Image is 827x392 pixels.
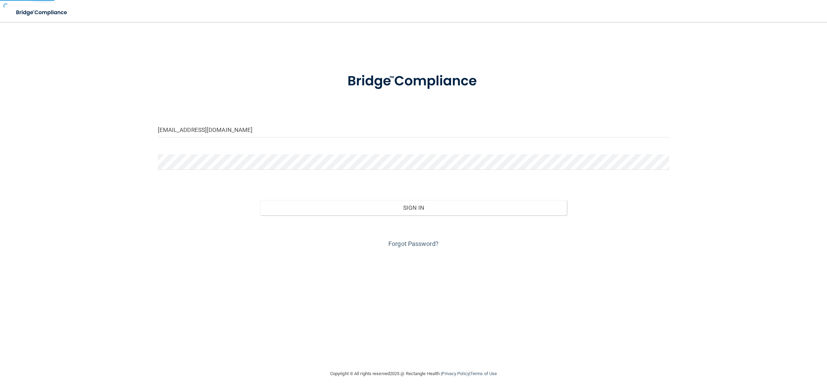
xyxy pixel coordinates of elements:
div: Copyright © All rights reserved 2025 @ Rectangle Health | | [288,363,539,385]
a: Privacy Policy [442,371,469,376]
img: bridge_compliance_login_screen.278c3ca4.svg [10,6,74,20]
button: Sign In [260,200,567,215]
input: Email [158,122,670,137]
img: bridge_compliance_login_screen.278c3ca4.svg [333,63,494,99]
a: Terms of Use [470,371,497,376]
a: Forgot Password? [388,240,439,247]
